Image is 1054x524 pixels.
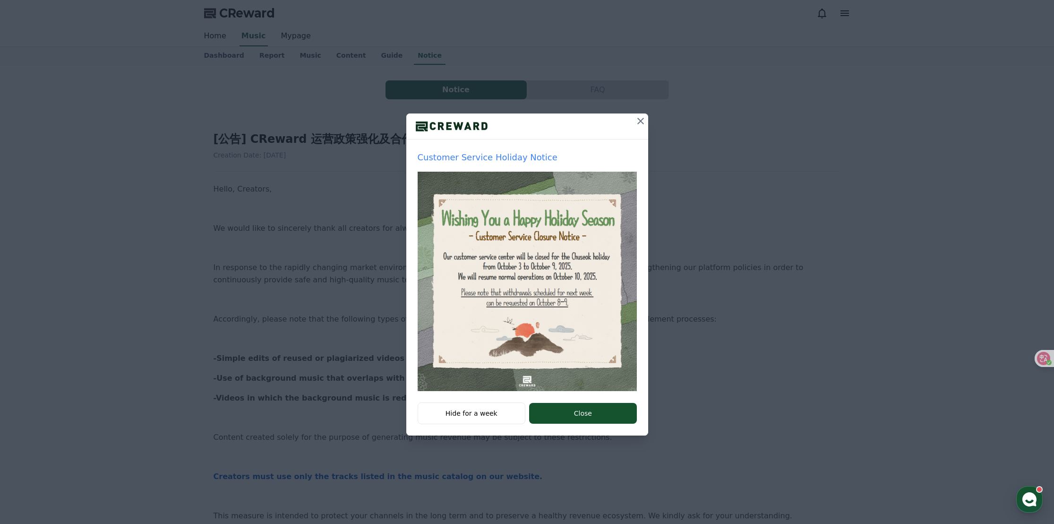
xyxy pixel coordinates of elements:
a: Customer Service Holiday Notice [418,151,637,391]
button: Close [529,403,636,424]
img: popup thumbnail [418,172,637,391]
img: logo [406,119,497,133]
p: Customer Service Holiday Notice [418,151,637,164]
button: Hide for a week [418,402,526,424]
